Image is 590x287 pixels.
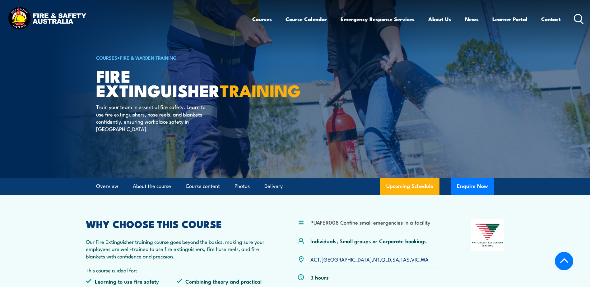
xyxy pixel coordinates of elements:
[310,255,320,263] a: ACT
[86,266,267,274] p: This course is ideal for:
[96,54,117,61] a: COURSES
[96,54,250,61] h6: >
[310,256,429,263] p: , , , , , , ,
[465,11,479,27] a: News
[401,255,410,263] a: TAS
[310,219,430,226] li: PUAFER008 Confine small emergencies in a facility
[252,11,272,27] a: Courses
[373,255,380,263] a: NT
[120,54,177,61] a: Fire & Warden Training
[471,219,504,251] img: Nationally Recognised Training logo.
[341,11,415,27] a: Emergency Response Services
[286,11,327,27] a: Course Calendar
[393,255,399,263] a: SA
[86,219,267,228] h2: WHY CHOOSE THIS COURSE
[380,178,439,195] a: Upcoming Schedule
[310,237,427,244] p: Individuals, Small groups or Corporate bookings
[381,255,391,263] a: QLD
[411,255,419,263] a: VIC
[86,238,267,260] p: Our Fire Extinguisher training course goes beyond the basics, making sure your employees are well...
[186,178,220,194] a: Course content
[133,178,171,194] a: About the course
[451,178,494,195] button: Enquire Now
[421,255,429,263] a: WA
[235,178,250,194] a: Photos
[322,255,372,263] a: [GEOGRAPHIC_DATA]
[96,68,250,97] h1: Fire Extinguisher
[220,77,301,103] strong: TRAINING
[96,178,118,194] a: Overview
[428,11,451,27] a: About Us
[492,11,527,27] a: Learner Portal
[264,178,283,194] a: Delivery
[310,274,329,281] p: 3 hours
[541,11,561,27] a: Contact
[96,103,210,132] p: Train your team in essential fire safety. Learn to use fire extinguishers, hose reels, and blanke...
